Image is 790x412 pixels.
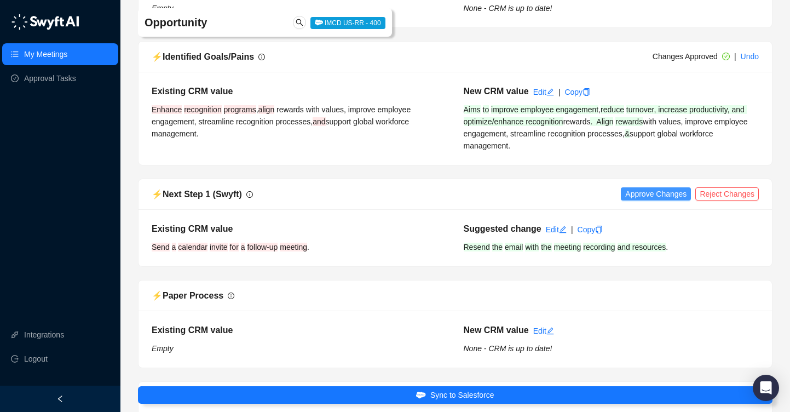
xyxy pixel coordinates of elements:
[564,88,590,96] a: Copy
[210,243,228,251] span: invite
[700,188,754,200] span: Reject Changes
[625,188,687,200] span: Approve Changes
[24,324,64,346] a: Integrations
[152,222,447,236] h5: Existing CRM value
[615,117,643,126] span: rewards
[464,344,552,353] i: None - CRM is up to date!
[464,4,552,13] i: None - CRM is up to date!
[247,243,278,251] span: follow-up
[464,105,747,126] span: turnover, increase productivity, and optimize/enhance recognition
[258,54,265,60] span: info-circle
[246,191,253,198] span: info-circle
[464,222,541,236] h5: Suggested change
[558,86,561,98] div: |
[310,18,385,27] a: IMCD US-RR - 400
[464,105,481,114] span: Aims
[430,389,494,401] span: Sync to Salesforce
[559,226,567,233] span: edit
[152,344,174,353] i: Empty
[722,53,730,60] span: check-circle
[583,88,590,96] span: copy
[228,293,234,299] span: info-circle
[152,105,413,126] span: with values, improve employee engagement, streamline recognition processes,
[595,226,603,233] span: copy
[11,14,79,30] img: logo-05li4sbe.png
[24,43,67,65] a: My Meetings
[152,324,447,337] h5: Existing CRM value
[695,187,759,201] button: Reject Changes
[178,243,207,251] span: calendar
[152,85,447,98] h5: Existing CRM value
[464,85,529,98] h5: New CRM value
[598,105,601,114] span: ,
[492,243,503,251] span: the
[307,243,309,251] span: .
[296,19,303,26] span: search
[625,129,630,138] span: &
[590,117,613,126] span: . Align
[11,355,19,363] span: logout
[741,52,759,61] a: Undo
[241,243,245,251] span: a
[24,348,48,370] span: Logout
[152,105,182,114] span: Enhance
[554,243,581,251] span: meeting
[533,327,554,335] a: Edit
[546,327,554,335] span: edit
[571,224,573,236] div: |
[152,291,223,300] span: ⚡️ Paper Process
[546,88,554,96] span: edit
[563,117,591,126] span: rewards
[464,117,750,138] span: with values, improve employee engagement, streamline recognition processes,
[464,243,490,251] span: Resend
[56,395,64,403] span: left
[464,129,716,150] span: support global workforce management.
[464,324,529,337] h5: New CRM value
[753,375,779,401] div: Open Intercom Messenger
[533,88,554,96] a: Edit
[578,225,603,234] a: Copy
[229,243,238,251] span: for
[541,243,551,251] span: the
[313,117,325,126] span: and
[618,243,666,251] span: and resources
[666,243,668,251] span: .
[491,105,598,114] span: improve employee engagement
[152,190,242,199] span: ⚡️ Next Step 1 (Swyft)
[256,105,258,114] span: ,
[734,52,736,61] span: |
[601,105,624,114] span: reduce
[483,105,489,114] span: to
[310,17,385,29] span: IMCD US-RR - 400
[145,15,282,30] h4: Opportunity
[172,243,176,251] span: a
[276,105,304,114] span: rewards
[583,243,615,251] span: recording
[152,4,174,13] i: Empty
[621,187,691,201] button: Approve Changes
[24,67,76,89] a: Approval Tasks
[525,243,539,251] span: with
[224,105,256,114] span: programs
[152,243,170,251] span: Send
[546,225,567,234] a: Edit
[653,52,718,61] span: Changes Approved
[152,117,411,138] span: support global workforce management.
[152,52,254,61] span: ⚡️ Identified Goals/Pains
[505,243,523,251] span: email
[258,105,275,114] span: align
[184,105,222,114] span: recognition
[280,243,307,251] span: meeting
[138,386,772,404] button: Sync to Salesforce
